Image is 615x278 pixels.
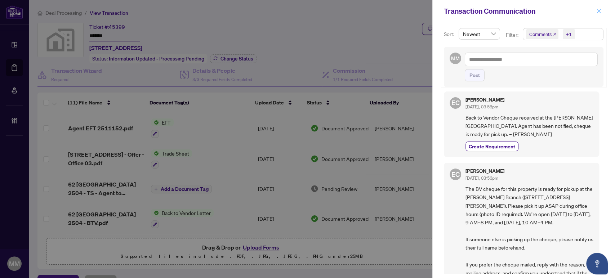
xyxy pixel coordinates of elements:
p: Filter: [506,31,520,39]
span: Create Requirement [469,143,515,150]
div: Transaction Communication [444,6,594,17]
div: +1 [566,31,572,38]
span: [DATE], 03:56pm [465,175,498,181]
span: EC [451,169,460,179]
p: Sort: [444,30,456,38]
span: close [596,9,601,14]
span: close [553,32,557,36]
h5: [PERSON_NAME] [465,169,504,174]
span: [DATE], 03:56pm [465,104,498,109]
button: Post [465,69,485,81]
span: Back to Vendor Cheque received at the [PERSON_NAME][GEOGRAPHIC_DATA]. Agent has been notified, ch... [465,113,593,139]
h5: [PERSON_NAME] [465,97,504,102]
button: Create Requirement [465,142,518,151]
span: Comments [529,31,552,38]
button: Open asap [586,253,608,274]
span: Comments [526,29,558,39]
span: EC [451,98,460,108]
span: MM [451,54,459,62]
span: Newest [463,28,496,39]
